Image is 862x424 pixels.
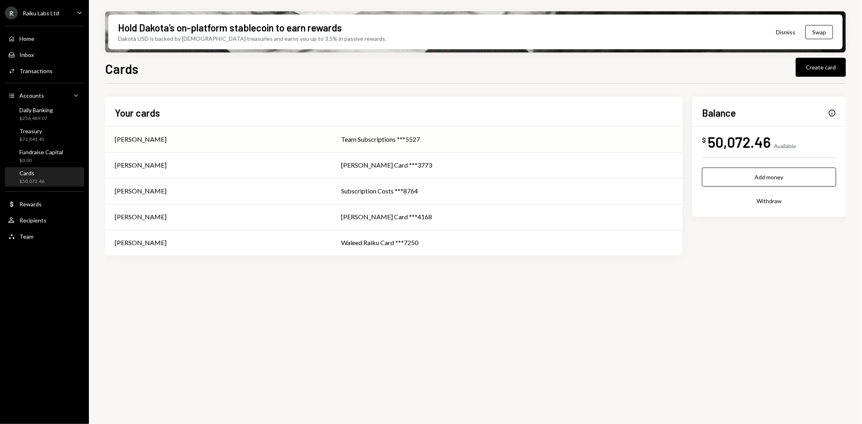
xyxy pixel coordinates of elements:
[5,104,84,124] a: Daily Banking$256,489.07
[796,58,846,77] button: Create card
[23,10,59,17] div: Raiku Labs Ltd
[19,35,34,42] div: Home
[19,51,34,58] div: Inbox
[5,6,18,19] div: R
[5,197,84,211] a: Rewards
[115,186,166,196] div: [PERSON_NAME]
[5,31,84,46] a: Home
[19,157,63,164] div: $0.00
[5,213,84,227] a: Recipients
[5,47,84,62] a: Inbox
[702,106,736,120] h2: Balance
[766,23,805,42] button: Dismiss
[774,143,796,149] div: Available
[19,92,44,99] div: Accounts
[118,34,386,43] div: Dakota USD is backed by [DEMOGRAPHIC_DATA] treasuries and earns you up to 3.5% in passive rewards.
[5,125,84,145] a: Treasury$71,841.45
[19,136,44,143] div: $71,841.45
[19,67,53,74] div: Transactions
[19,201,42,208] div: Rewards
[19,170,44,176] div: Cards
[702,136,706,144] div: $
[19,149,63,155] div: Fundraise Capital
[5,167,84,187] a: Cards$50,072.46
[115,106,160,120] h2: Your cards
[118,21,342,34] div: Hold Dakota’s on-platform stablecoin to earn rewards
[341,238,673,248] div: Waleed Raiku Card ***7250
[19,128,44,134] div: Treasury
[341,186,673,196] div: Subscription Costs ***8764
[702,168,836,187] button: Add money
[708,133,771,151] div: 50,072.46
[805,25,833,39] button: Swap
[5,88,84,103] a: Accounts
[5,63,84,78] a: Transactions
[19,107,53,113] div: Daily Banking
[105,61,138,77] h1: Cards
[341,212,673,222] div: [PERSON_NAME] Card ***4168
[5,229,84,243] a: Team
[341,160,673,170] div: [PERSON_NAME] Card ***3773
[5,146,84,166] a: Fundraise Capital$0.00
[702,191,836,210] button: Withdraw
[115,238,166,248] div: [PERSON_NAME]
[115,134,166,144] div: [PERSON_NAME]
[115,212,166,222] div: [PERSON_NAME]
[19,115,53,122] div: $256,489.07
[19,233,34,240] div: Team
[115,160,166,170] div: [PERSON_NAME]
[19,178,44,185] div: $50,072.46
[19,217,46,224] div: Recipients
[341,134,673,144] div: Team Subscriptions ***5527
